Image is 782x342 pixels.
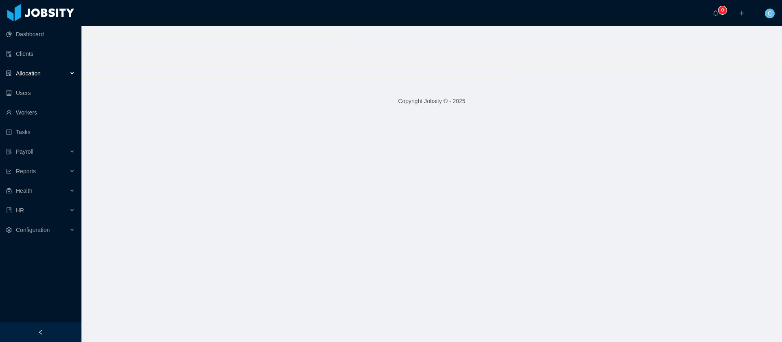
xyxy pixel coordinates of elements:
[16,70,41,77] span: Allocation
[16,168,36,174] span: Reports
[6,168,12,174] i: icon: line-chart
[16,148,33,155] span: Payroll
[6,26,75,42] a: icon: pie-chartDashboard
[81,87,782,115] footer: Copyright Jobsity © - 2025
[718,6,727,14] sup: 0
[6,188,12,194] i: icon: medicine-box
[16,207,24,214] span: HR
[6,149,12,154] i: icon: file-protect
[713,10,718,16] i: icon: bell
[6,227,12,233] i: icon: setting
[16,188,32,194] span: Health
[6,124,75,140] a: icon: profileTasks
[739,10,745,16] i: icon: plus
[6,71,12,76] i: icon: solution
[6,104,75,121] a: icon: userWorkers
[768,9,772,18] span: C
[6,46,75,62] a: icon: auditClients
[16,227,50,233] span: Configuration
[6,207,12,213] i: icon: book
[6,85,75,101] a: icon: robotUsers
